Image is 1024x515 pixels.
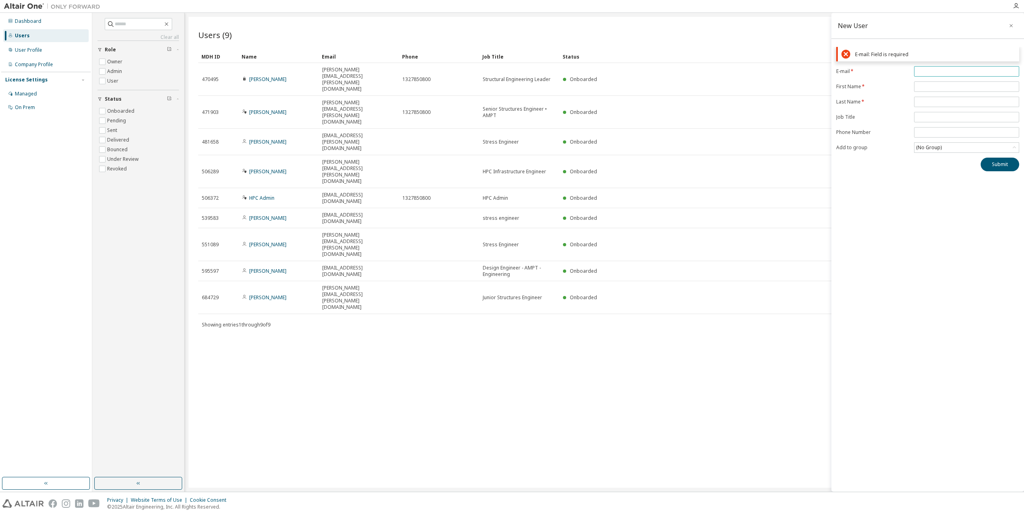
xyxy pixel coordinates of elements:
a: HPC Admin [249,195,274,201]
span: Onboarded [570,294,597,301]
label: Add to group [836,144,909,151]
span: Onboarded [570,195,597,201]
label: E-mail [836,68,909,75]
div: E-mail: Field is required [855,51,1016,57]
img: linkedin.svg [75,499,83,508]
label: Bounced [107,145,129,154]
span: 539583 [202,215,219,221]
span: [PERSON_NAME][EMAIL_ADDRESS][PERSON_NAME][DOMAIN_NAME] [322,99,395,125]
div: Cookie Consent [190,497,231,503]
span: Junior Structures Engineer [483,294,542,301]
span: Showing entries 1 through 9 of 9 [202,321,270,328]
label: Phone Number [836,129,909,136]
span: Onboarded [570,168,597,175]
label: Sent [107,126,119,135]
a: [PERSON_NAME] [249,241,286,248]
div: License Settings [5,77,48,83]
span: HPC Admin [483,195,508,201]
a: [PERSON_NAME] [249,138,286,145]
label: Owner [107,57,124,67]
label: Pending [107,116,128,126]
label: User [107,76,120,86]
div: New User [838,22,868,29]
span: Status [105,96,122,102]
a: [PERSON_NAME] [249,268,286,274]
div: Email [322,50,396,63]
div: (No Group) [915,143,943,152]
a: [PERSON_NAME] [249,168,286,175]
img: youtube.svg [88,499,100,508]
div: Phone [402,50,476,63]
label: Onboarded [107,106,136,116]
label: Delivered [107,135,131,145]
span: HPC Infrastructure Engineer [483,168,546,175]
div: (No Group) [914,143,1019,152]
span: 1327850800 [402,76,431,83]
span: Onboarded [570,268,597,274]
button: Submit [981,158,1019,171]
img: facebook.svg [49,499,57,508]
span: [PERSON_NAME][EMAIL_ADDRESS][PERSON_NAME][DOMAIN_NAME] [322,285,395,310]
a: [PERSON_NAME] [249,76,286,83]
label: First Name [836,83,909,90]
div: Company Profile [15,61,53,68]
span: Users (9) [198,29,232,41]
div: Dashboard [15,18,41,24]
span: [PERSON_NAME][EMAIL_ADDRESS][PERSON_NAME][DOMAIN_NAME] [322,67,395,92]
a: Clear all [98,34,179,41]
span: 471903 [202,109,219,116]
span: 470495 [202,76,219,83]
span: [PERSON_NAME][EMAIL_ADDRESS][PERSON_NAME][DOMAIN_NAME] [322,159,395,185]
img: Altair One [4,2,104,10]
span: 506372 [202,195,219,201]
span: Onboarded [570,215,597,221]
span: 1327850800 [402,109,431,116]
span: [EMAIL_ADDRESS][DOMAIN_NAME] [322,265,395,278]
span: 481658 [202,139,219,145]
div: MDH ID [201,50,235,63]
span: Structural Engineering Leader [483,76,551,83]
label: Revoked [107,164,128,174]
div: On Prem [15,104,35,111]
a: [PERSON_NAME] [249,215,286,221]
span: [EMAIL_ADDRESS][PERSON_NAME][DOMAIN_NAME] [322,132,395,152]
div: Job Title [482,50,556,63]
span: Stress Engineer [483,139,519,145]
a: [PERSON_NAME] [249,294,286,301]
div: Website Terms of Use [131,497,190,503]
span: Senior Structures Engineer • AMPT [483,106,556,119]
div: Name [242,50,315,63]
span: Onboarded [570,241,597,248]
span: 595597 [202,268,219,274]
span: 1327850800 [402,195,431,201]
div: Users [15,32,30,39]
label: Last Name [836,99,909,105]
label: Under Review [107,154,140,164]
button: Role [98,41,179,59]
a: [PERSON_NAME] [249,109,286,116]
div: Managed [15,91,37,97]
label: Job Title [836,114,909,120]
span: [EMAIL_ADDRESS][DOMAIN_NAME] [322,192,395,205]
span: 684729 [202,294,219,301]
button: Status [98,90,179,108]
div: User Profile [15,47,42,53]
label: Admin [107,67,124,76]
div: Status [563,50,969,63]
span: Clear filter [167,47,172,53]
p: © 2025 Altair Engineering, Inc. All Rights Reserved. [107,503,231,510]
span: Onboarded [570,76,597,83]
img: instagram.svg [62,499,70,508]
div: Privacy [107,497,131,503]
span: Role [105,47,116,53]
span: [PERSON_NAME][EMAIL_ADDRESS][PERSON_NAME][DOMAIN_NAME] [322,232,395,257]
span: Onboarded [570,109,597,116]
span: Onboarded [570,138,597,145]
span: 551089 [202,241,219,248]
img: altair_logo.svg [2,499,44,508]
span: [EMAIL_ADDRESS][DOMAIN_NAME] [322,212,395,225]
span: stress engineer [483,215,519,221]
span: Clear filter [167,96,172,102]
span: 506289 [202,168,219,175]
span: Design Engineer - AMPT - Engineering [483,265,556,278]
